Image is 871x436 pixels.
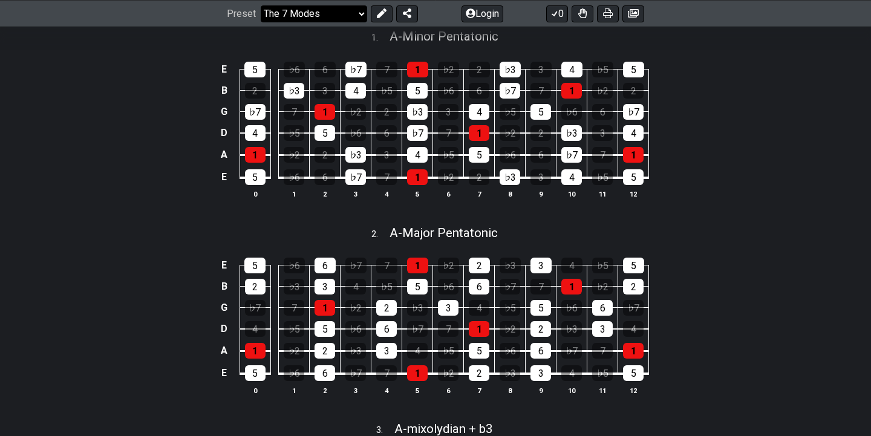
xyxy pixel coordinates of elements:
[500,62,521,77] div: ♭3
[376,125,397,141] div: 6
[623,300,644,316] div: ♭7
[623,104,644,120] div: ♭7
[500,300,520,316] div: ♭5
[284,343,304,359] div: ♭2
[345,343,366,359] div: ♭3
[217,122,232,144] td: D
[592,169,613,185] div: ♭5
[245,343,266,359] div: 1
[315,169,335,185] div: 6
[217,340,232,362] td: A
[561,125,582,141] div: ♭3
[376,83,397,99] div: ♭5
[622,5,644,22] button: Create image
[217,166,232,189] td: E
[433,187,464,200] th: 6
[530,258,552,273] div: 3
[530,279,551,294] div: 7
[561,104,582,120] div: ♭6
[345,321,366,337] div: ♭6
[561,321,582,337] div: ♭3
[402,384,433,397] th: 5
[587,187,618,200] th: 11
[279,384,310,397] th: 1
[530,365,551,381] div: 3
[376,279,397,294] div: ♭5
[438,321,458,337] div: 7
[315,321,335,337] div: 5
[341,384,371,397] th: 3
[561,62,582,77] div: 4
[284,125,304,141] div: ♭5
[245,104,266,120] div: ♭7
[371,187,402,200] th: 4
[433,384,464,397] th: 6
[495,187,526,200] th: 8
[390,29,498,44] span: A - Minor Pentatonic
[469,147,489,163] div: 5
[587,384,618,397] th: 11
[371,228,390,241] span: 2 .
[618,187,649,200] th: 12
[407,321,428,337] div: ♭7
[315,365,335,381] div: 6
[315,125,335,141] div: 5
[623,62,644,77] div: 5
[315,300,335,316] div: 1
[345,300,366,316] div: ♭2
[556,384,587,397] th: 10
[464,384,495,397] th: 7
[315,343,335,359] div: 2
[284,169,304,185] div: ♭6
[407,169,428,185] div: 1
[462,5,503,22] button: Login
[561,279,582,294] div: 1
[315,104,335,120] div: 1
[376,365,397,381] div: 7
[592,125,613,141] div: 3
[217,101,232,122] td: G
[407,147,428,163] div: 4
[592,300,613,316] div: 6
[407,258,428,273] div: 1
[284,300,304,316] div: 7
[284,62,305,77] div: ♭6
[240,384,270,397] th: 0
[561,365,582,381] div: 4
[469,365,489,381] div: 2
[464,187,495,200] th: 7
[371,5,393,22] button: Edit Preset
[315,62,336,77] div: 6
[469,83,489,99] div: 6
[469,62,490,77] div: 2
[310,187,341,200] th: 2
[217,362,232,385] td: E
[376,169,397,185] div: 7
[245,300,266,316] div: ♭7
[469,300,489,316] div: 4
[345,104,366,120] div: ♭2
[438,258,459,273] div: ♭2
[438,104,458,120] div: 3
[526,187,556,200] th: 9
[217,59,232,80] td: E
[530,147,551,163] div: 6
[407,343,428,359] div: 4
[284,321,304,337] div: ♭5
[561,169,582,185] div: 4
[572,5,593,22] button: Toggle Dexterity for all fretkits
[284,365,304,381] div: ♭6
[407,83,428,99] div: 5
[345,62,367,77] div: ♭7
[407,300,428,316] div: ♭3
[341,187,371,200] th: 3
[245,125,266,141] div: 4
[500,258,521,273] div: ♭3
[561,147,582,163] div: ♭7
[217,255,232,276] td: E
[217,80,232,101] td: B
[284,147,304,163] div: ♭2
[376,147,397,163] div: 3
[407,365,428,381] div: 1
[546,5,568,22] button: 0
